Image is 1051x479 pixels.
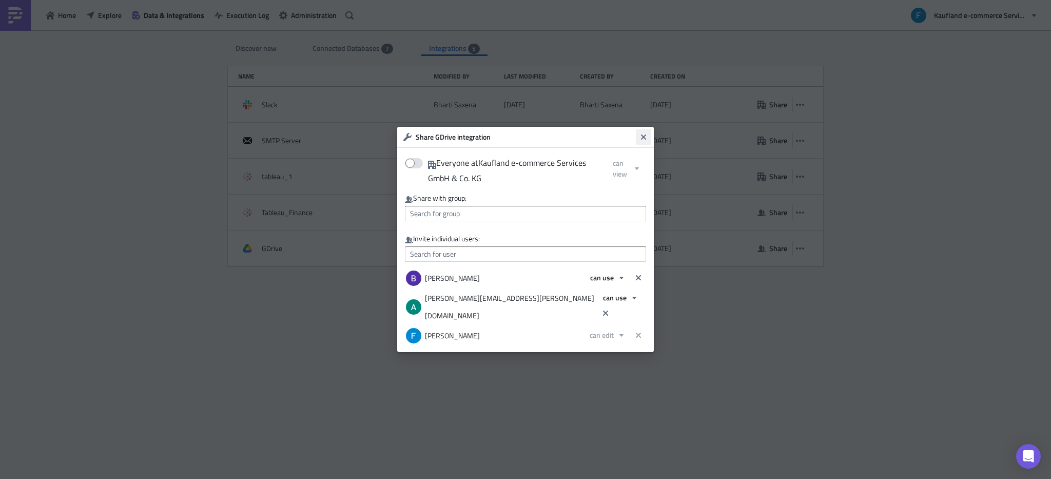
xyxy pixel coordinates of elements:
input: Search for user [405,246,646,262]
div: [PERSON_NAME] [420,270,480,287]
span: can use [603,292,627,303]
div: Share with group: [405,194,646,203]
button: Close [636,129,651,145]
span: can use [590,272,614,283]
button: can use [585,270,631,285]
label: Everyone at Kaufland e-commerce Services GmbH & Co. KG [405,155,597,186]
div: [PERSON_NAME] [420,327,480,344]
div: Open Intercom Messenger [1016,444,1041,469]
img: Avatar [405,327,422,344]
span: can view [613,158,629,179]
div: [PERSON_NAME][EMAIL_ADDRESS][PERSON_NAME][DOMAIN_NAME] [420,290,598,324]
h6: Share GDrive integration [416,132,636,142]
img: Avatar [405,298,422,316]
button: can edit [585,327,631,343]
button: can use [598,290,644,305]
button: can view [608,155,646,182]
div: Invite individual users: [405,234,646,244]
img: Avatar [405,270,422,287]
span: can edit [590,330,614,340]
input: Search for group [405,206,646,221]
